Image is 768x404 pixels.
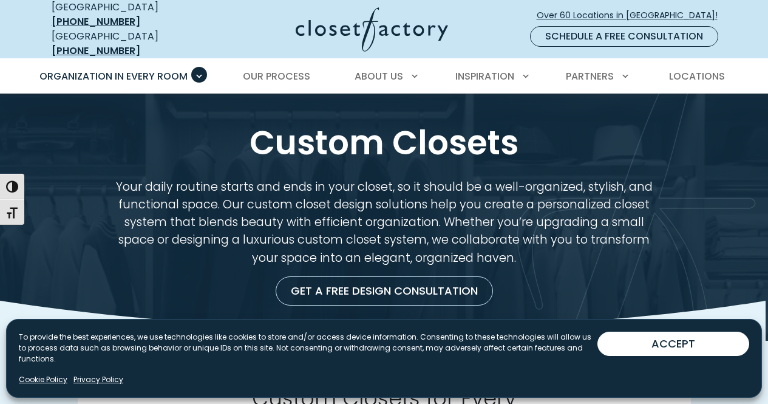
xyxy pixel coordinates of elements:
span: About Us [355,69,403,83]
a: Over 60 Locations in [GEOGRAPHIC_DATA]! [536,5,728,26]
span: Over 60 Locations in [GEOGRAPHIC_DATA]! [537,9,727,22]
span: Partners [566,69,614,83]
a: Schedule a Free Consultation [530,26,718,47]
div: [GEOGRAPHIC_DATA] [52,29,200,58]
nav: Primary Menu [31,60,738,94]
a: Cookie Policy [19,374,67,385]
img: Closet Factory Logo [296,7,448,52]
button: ACCEPT [597,332,749,356]
p: Your daily routine starts and ends in your closet, so it should be a well-organized, stylish, and... [106,178,662,266]
h1: Custom Closets [49,123,719,163]
a: Get a Free Design Consultation [276,276,493,306]
a: [PHONE_NUMBER] [52,15,140,29]
p: To provide the best experiences, we use technologies like cookies to store and/or access device i... [19,332,597,365]
span: Locations [669,69,725,83]
a: Privacy Policy [73,374,123,385]
span: Inspiration [455,69,514,83]
span: Our Process [243,69,310,83]
span: Organization in Every Room [39,69,188,83]
a: [PHONE_NUMBER] [52,44,140,58]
